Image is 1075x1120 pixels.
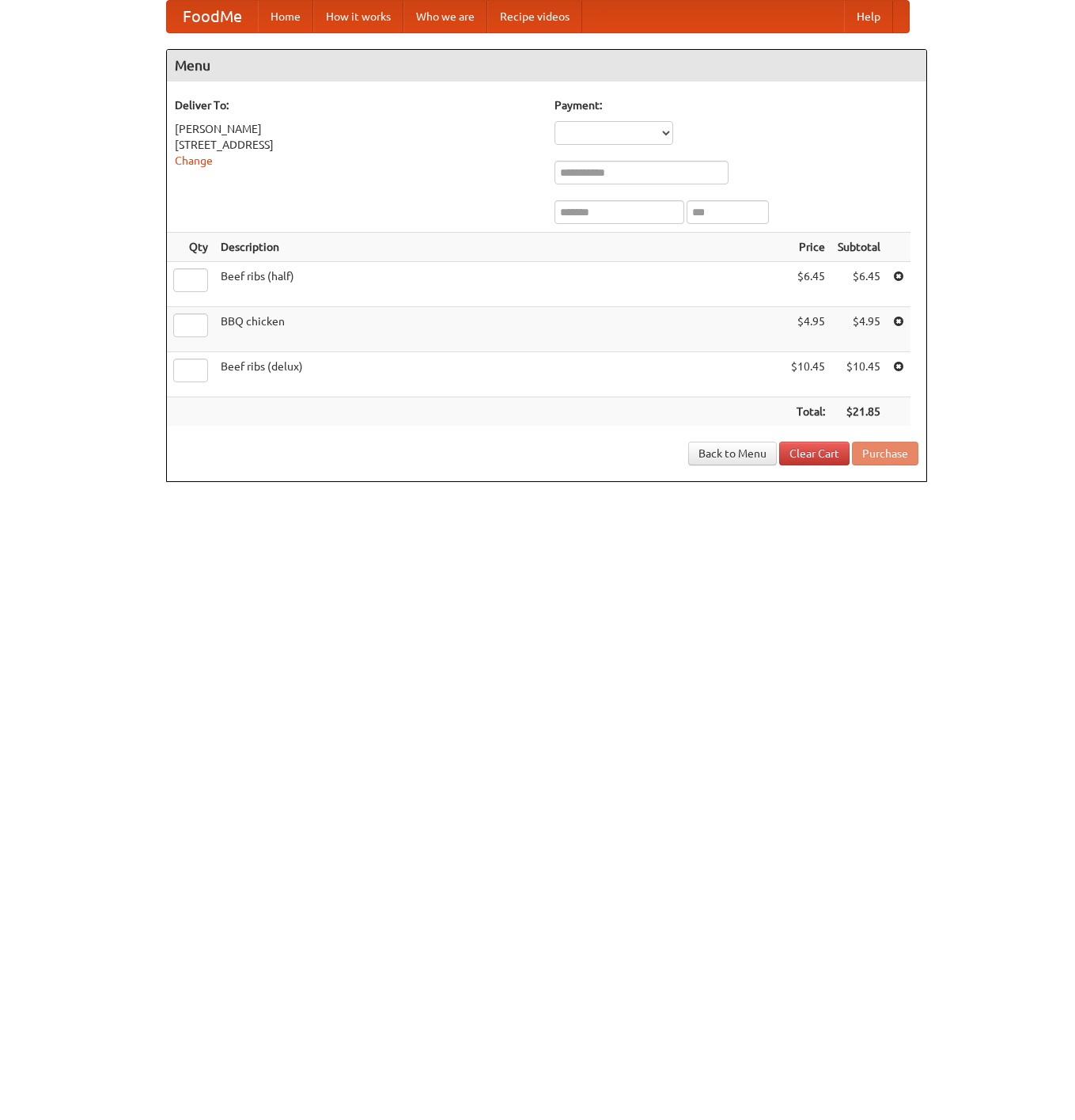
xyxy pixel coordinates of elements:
[555,97,918,113] h5: Payment:
[214,352,785,397] td: Beef ribs (delux)
[175,137,539,153] div: [STREET_ADDRESS]
[844,1,893,32] a: Help
[167,50,926,82] h4: Menu
[175,154,213,167] a: Change
[258,1,313,32] a: Home
[688,442,777,465] a: Back to Menu
[167,233,214,262] th: Qty
[831,233,887,262] th: Subtotal
[403,1,487,32] a: Who we are
[831,397,887,427] th: $21.85
[175,121,539,137] div: [PERSON_NAME]
[779,442,850,465] a: Clear Cart
[831,352,887,397] td: $10.45
[785,352,831,397] td: $10.45
[852,442,918,465] button: Purchase
[175,97,539,113] h5: Deliver To:
[785,307,831,352] td: $4.95
[831,262,887,307] td: $6.45
[831,307,887,352] td: $4.95
[167,1,258,32] a: FoodMe
[313,1,403,32] a: How it works
[487,1,582,32] a: Recipe videos
[785,397,831,427] th: Total:
[785,233,831,262] th: Price
[214,307,785,352] td: BBQ chicken
[214,262,785,307] td: Beef ribs (half)
[785,262,831,307] td: $6.45
[214,233,785,262] th: Description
